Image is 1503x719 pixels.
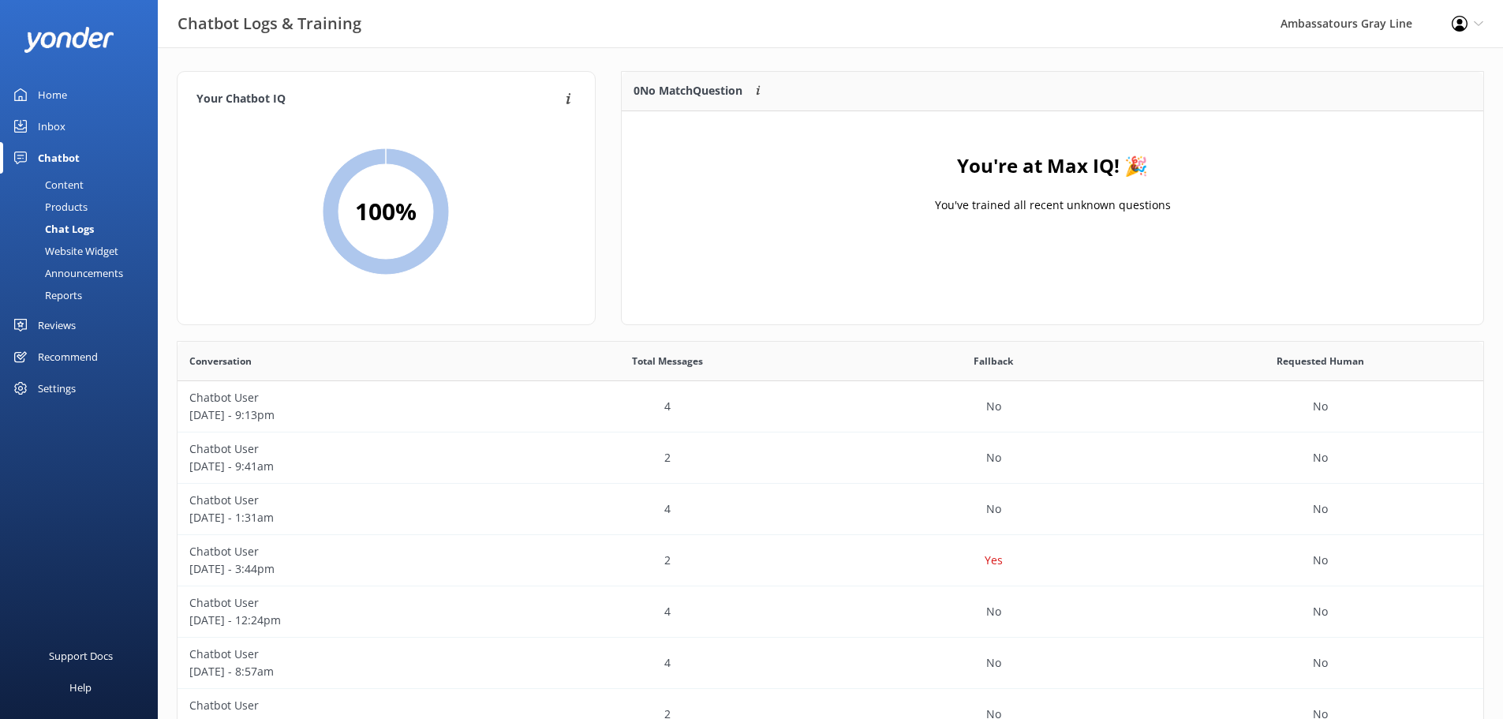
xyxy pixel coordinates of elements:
[9,240,158,262] a: Website Widget
[622,111,1483,269] div: grid
[189,458,492,475] p: [DATE] - 9:41am
[69,672,92,703] div: Help
[634,82,742,99] p: 0 No Match Question
[974,354,1013,369] span: Fallback
[985,552,1003,569] p: Yes
[986,449,1001,466] p: No
[9,218,94,240] div: Chat Logs
[178,638,1483,689] div: row
[355,193,417,230] h2: 100 %
[189,697,492,714] p: Chatbot User
[189,389,492,406] p: Chatbot User
[1277,354,1364,369] span: Requested Human
[189,594,492,612] p: Chatbot User
[986,500,1001,518] p: No
[196,91,561,108] h4: Your Chatbot IQ
[1313,552,1328,569] p: No
[1313,398,1328,415] p: No
[934,197,1170,214] p: You've trained all recent unknown questions
[24,27,114,53] img: yonder-white-logo.png
[178,11,361,36] h3: Chatbot Logs & Training
[9,196,158,218] a: Products
[189,646,492,663] p: Chatbot User
[1313,500,1328,518] p: No
[1313,654,1328,672] p: No
[986,603,1001,620] p: No
[986,654,1001,672] p: No
[9,262,123,284] div: Announcements
[9,196,88,218] div: Products
[189,354,252,369] span: Conversation
[38,309,76,341] div: Reviews
[9,284,82,306] div: Reports
[189,440,492,458] p: Chatbot User
[664,398,671,415] p: 4
[664,500,671,518] p: 4
[1313,449,1328,466] p: No
[38,341,98,373] div: Recommend
[178,484,1483,535] div: row
[38,110,65,142] div: Inbox
[49,640,113,672] div: Support Docs
[189,543,492,560] p: Chatbot User
[664,603,671,620] p: 4
[189,509,492,526] p: [DATE] - 1:31am
[189,663,492,680] p: [DATE] - 8:57am
[9,262,158,284] a: Announcements
[189,492,492,509] p: Chatbot User
[664,552,671,569] p: 2
[9,284,158,306] a: Reports
[178,535,1483,586] div: row
[1313,603,1328,620] p: No
[664,449,671,466] p: 2
[9,174,158,196] a: Content
[38,79,67,110] div: Home
[189,406,492,424] p: [DATE] - 9:13pm
[9,218,158,240] a: Chat Logs
[986,398,1001,415] p: No
[178,381,1483,433] div: row
[9,240,118,262] div: Website Widget
[189,612,492,629] p: [DATE] - 12:24pm
[38,142,80,174] div: Chatbot
[38,373,76,404] div: Settings
[664,654,671,672] p: 4
[957,151,1148,181] h4: You're at Max IQ! 🎉
[189,560,492,578] p: [DATE] - 3:44pm
[632,354,703,369] span: Total Messages
[178,586,1483,638] div: row
[178,433,1483,484] div: row
[9,174,84,196] div: Content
